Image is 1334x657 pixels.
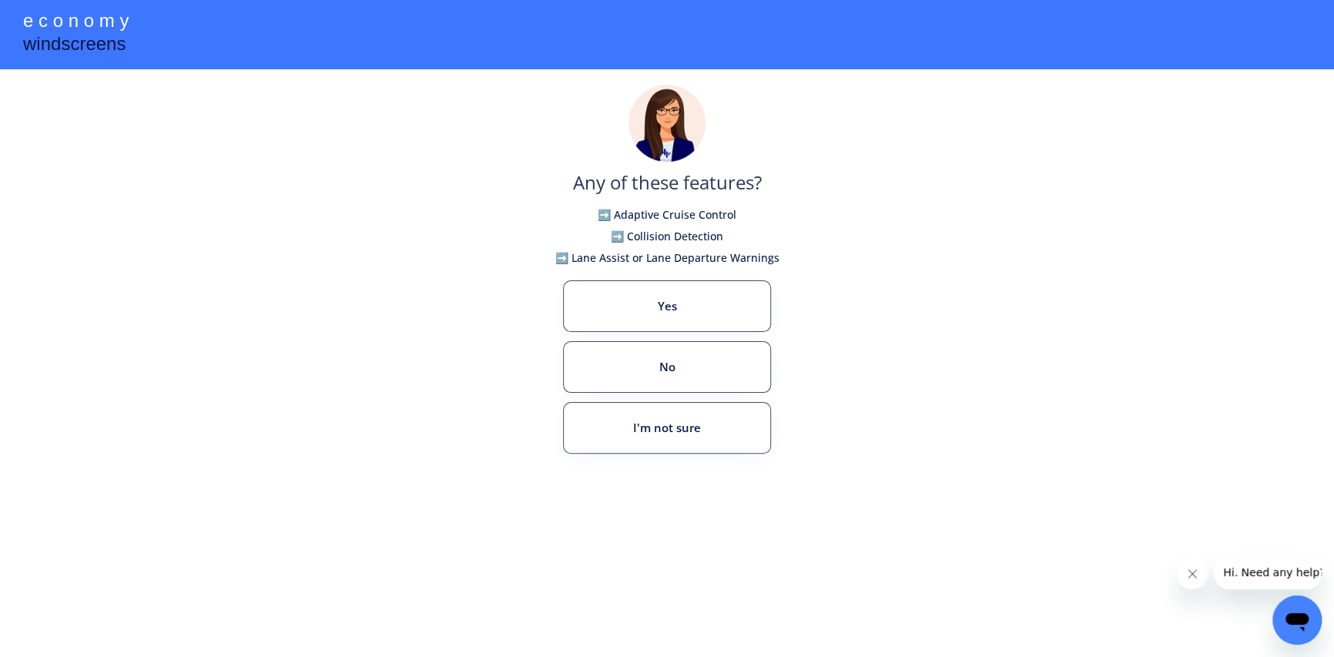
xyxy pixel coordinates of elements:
[9,11,111,23] span: Hi. Need any help?
[563,402,771,454] button: I'm not sure
[1214,555,1322,589] iframe: Message from company
[1272,595,1322,645] iframe: Button to launch messaging window
[628,85,706,162] img: madeline.png
[555,204,779,269] h6: ➡️ Adaptive Cruise Control ➡️ Collision Detection ➡️ Lane Assist or Lane Departure Warnings
[563,341,771,393] button: No
[23,8,129,37] div: e c o n o m y
[563,280,771,332] button: Yes
[573,169,762,204] div: Any of these features?
[23,31,126,61] div: windscreens
[1177,558,1208,589] iframe: Close message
